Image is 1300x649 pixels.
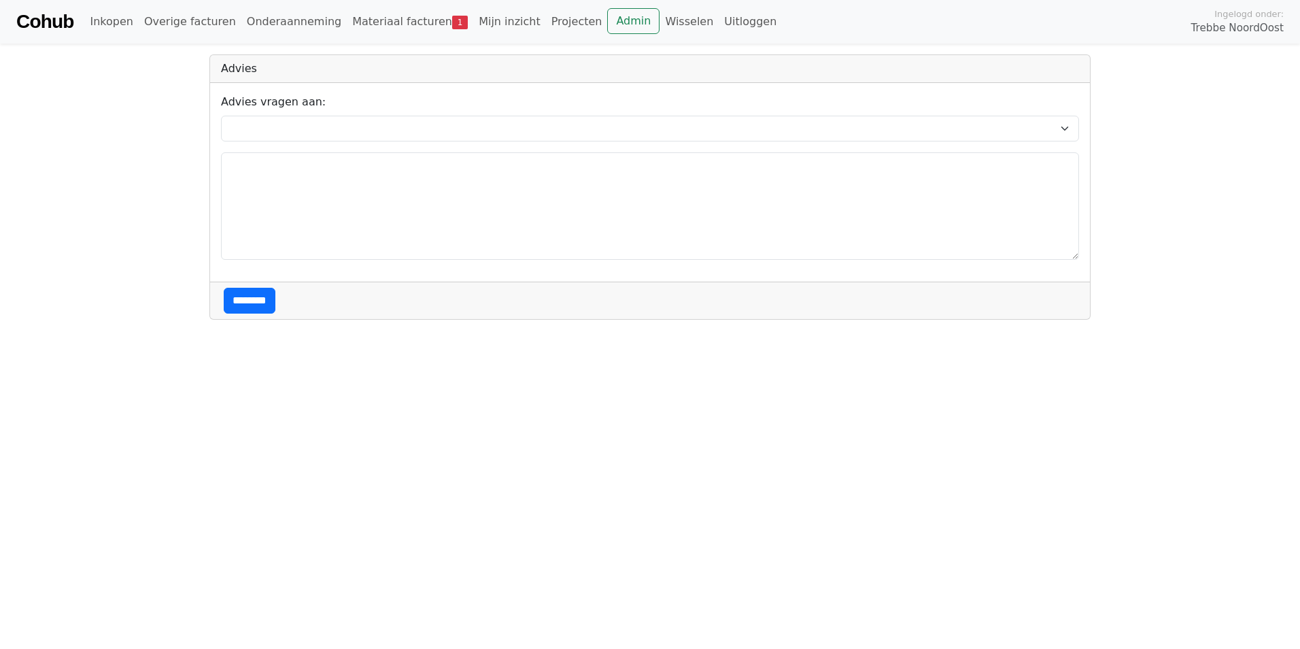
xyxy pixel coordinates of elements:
label: Advies vragen aan: [221,94,326,110]
a: Onderaanneming [241,8,347,35]
div: Advies [210,55,1090,83]
a: Inkopen [84,8,138,35]
span: Trebbe NoordOost [1191,20,1284,36]
a: Admin [607,8,660,34]
a: Cohub [16,5,73,38]
a: Mijn inzicht [473,8,546,35]
a: Overige facturen [139,8,241,35]
a: Uitloggen [719,8,782,35]
a: Projecten [546,8,608,35]
a: Wisselen [660,8,719,35]
span: Ingelogd onder: [1214,7,1284,20]
a: Materiaal facturen1 [347,8,473,35]
span: 1 [452,16,468,29]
